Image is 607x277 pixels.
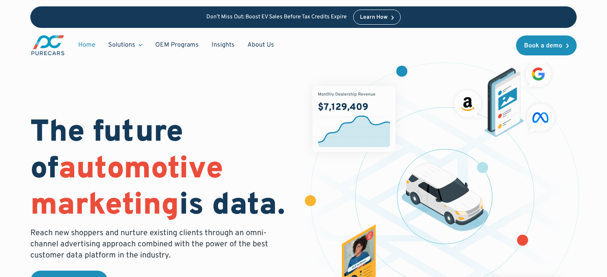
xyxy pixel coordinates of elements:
img: purecars logo [30,34,65,56]
a: OEM Programs [149,37,205,53]
div: Learn How [360,15,388,20]
a: About Us [241,37,281,53]
p: Reach new shoppers and nurture existing clients through an omni-channel advertising approach comb... [30,228,273,261]
a: Book a demo [516,35,577,55]
img: chart showing monthly dealership revenue of $7m [312,86,395,152]
a: Home [72,37,102,53]
h1: The future of is data. [30,115,294,224]
div: Solutions [102,37,149,53]
div: Book a demo [524,43,562,49]
span: automotive marketing [30,151,223,225]
p: Don’t Miss Out: Boost EV Sales Before Tax Credits Expire [206,14,347,21]
a: Insights [205,37,241,53]
div: Solutions [108,41,135,49]
a: main [30,34,65,56]
img: ads on social media and advertising partners [450,57,559,137]
img: illustration of a vehicle [401,163,488,231]
a: Learn How [353,10,401,25]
